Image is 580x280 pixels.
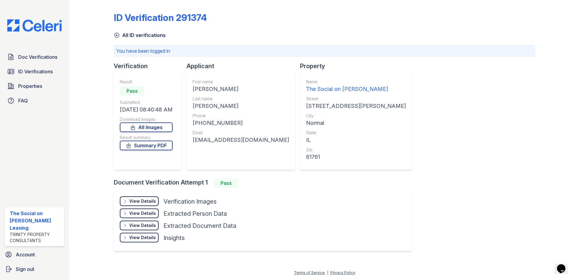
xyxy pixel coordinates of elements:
[2,19,66,32] img: CE_Logo_Blue-a8612792a0a2168367f1c8372b55b34899dd931a85d93a1a3d3e32e68fde9ad4.png
[555,256,574,274] iframe: chat widget
[129,222,156,228] div: View Details
[306,79,406,85] div: Name
[114,32,166,39] a: All ID verifications
[120,141,173,150] a: Summary PDF
[114,62,187,70] div: Verification
[193,119,289,127] div: [PHONE_NUMBER]
[330,270,355,275] a: Privacy Policy
[164,197,217,206] div: Verification Images
[306,130,406,136] div: State
[306,113,406,119] div: City
[306,147,406,153] div: Zip
[306,79,406,93] a: Name The Social on [PERSON_NAME]
[18,68,53,75] span: ID Verifications
[120,79,173,85] div: Result
[116,47,533,55] p: You have been logged in
[306,96,406,102] div: Street
[193,113,289,119] div: Phone
[193,85,289,93] div: [PERSON_NAME]
[10,210,62,232] div: The Social on [PERSON_NAME] Leasing
[120,122,173,132] a: All Images
[327,270,328,275] div: |
[2,248,66,261] a: Account
[120,135,173,141] div: Result summary
[16,251,35,258] span: Account
[294,270,325,275] a: Terms of Service
[18,53,57,61] span: Doc Verifications
[5,95,64,107] a: FAQ
[193,79,289,85] div: First name
[306,153,406,161] div: 61761
[114,178,417,188] div: Document Verification Attempt 1
[120,116,173,122] div: Download Images
[164,209,227,218] div: Extracted Person Data
[300,62,417,70] div: Property
[306,119,406,127] div: Normal
[129,198,156,204] div: View Details
[114,12,207,23] div: ID Verification 291374
[193,130,289,136] div: Email
[306,85,406,93] div: The Social on [PERSON_NAME]
[120,86,144,96] div: Pass
[193,102,289,110] div: [PERSON_NAME]
[129,210,156,216] div: View Details
[120,105,173,114] div: [DATE] 08:40:48 AM
[164,222,236,230] div: Extracted Document Data
[193,96,289,102] div: Last name
[18,97,28,104] span: FAQ
[306,136,406,144] div: IL
[10,232,62,244] div: Trinity Property Consultants
[2,263,66,275] a: Sign out
[193,136,289,144] div: [EMAIL_ADDRESS][DOMAIN_NAME]
[164,234,185,242] div: Insights
[306,102,406,110] div: [STREET_ADDRESS][PERSON_NAME]
[5,80,64,92] a: Properties
[120,99,173,105] div: Submitted
[5,65,64,78] a: ID Verifications
[18,82,42,90] span: Properties
[187,62,300,70] div: Applicant
[5,51,64,63] a: Doc Verifications
[16,265,34,273] span: Sign out
[129,235,156,241] div: View Details
[214,178,238,188] div: Pass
